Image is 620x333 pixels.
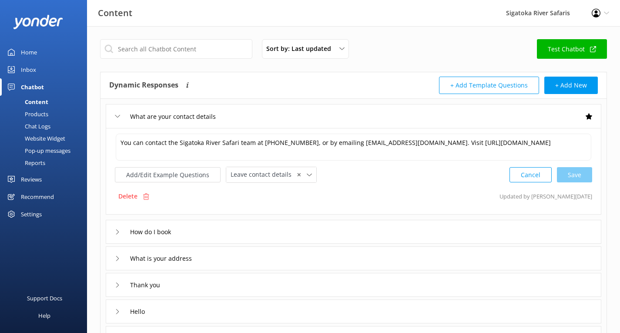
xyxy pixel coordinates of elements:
[544,77,598,94] button: + Add New
[5,96,87,108] a: Content
[115,167,221,182] button: Add/Edit Example Questions
[5,108,87,120] a: Products
[21,188,54,205] div: Recommend
[5,120,50,132] div: Chat Logs
[297,171,301,179] span: ✕
[118,192,137,201] p: Delete
[5,96,48,108] div: Content
[509,167,552,182] button: Cancel
[13,15,63,29] img: yonder-white-logo.png
[109,77,178,94] h4: Dynamic Responses
[100,39,252,59] input: Search all Chatbot Content
[5,157,87,169] a: Reports
[5,108,48,120] div: Products
[21,171,42,188] div: Reviews
[116,134,591,161] textarea: You can contact the Sigatoka River Safari team at [PHONE_NUMBER], or by emailing [EMAIL_ADDRESS][...
[38,307,50,324] div: Help
[537,39,607,59] a: Test Chatbot
[5,145,87,157] a: Pop-up messages
[21,205,42,223] div: Settings
[499,188,592,205] p: Updated by [PERSON_NAME] [DATE]
[266,44,336,54] span: Sort by: Last updated
[439,77,539,94] button: + Add Template Questions
[21,61,36,78] div: Inbox
[27,289,62,307] div: Support Docs
[5,157,45,169] div: Reports
[5,132,87,145] a: Website Widget
[231,170,297,179] span: Leave contact details
[21,44,37,61] div: Home
[5,145,70,157] div: Pop-up messages
[21,78,44,96] div: Chatbot
[5,120,87,132] a: Chat Logs
[5,132,65,145] div: Website Widget
[98,6,132,20] h3: Content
